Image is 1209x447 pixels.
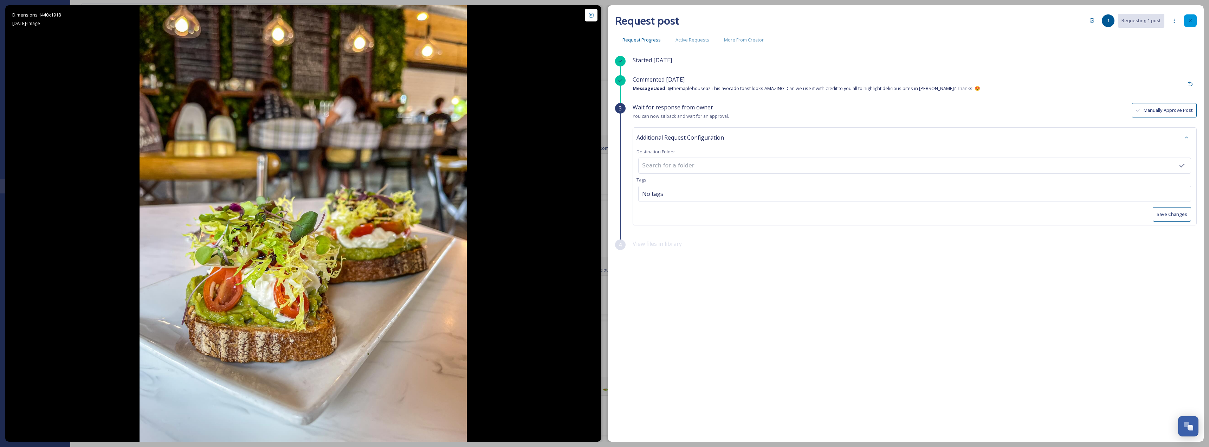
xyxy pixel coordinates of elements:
[636,133,724,142] span: Additional Request Configuration
[633,240,682,248] span: View files in library
[636,177,646,183] span: Tags
[633,103,713,111] span: Wait for response from owner
[633,85,667,91] strong: Message Used:
[1132,103,1197,117] button: Manually Approve Post
[619,241,622,249] span: 4
[633,76,685,83] span: Commented [DATE]
[636,148,675,155] span: Destination Folder
[639,158,716,173] input: Search for a folder
[140,5,467,442] img: Holy Guacamole! You need to try this. 👀 🥑 Our Avocado Toast is made with burrata, house marinated...
[642,190,663,198] span: No tags
[633,85,980,91] span: @themaplehouseaz This avocado toast looks AMAZING! Can we use it with credit to you all to highli...
[1153,207,1191,222] button: Save Changes
[619,104,622,113] span: 3
[633,113,729,119] span: You can now sit back and wait for an approval.
[1178,416,1198,436] button: Open Chat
